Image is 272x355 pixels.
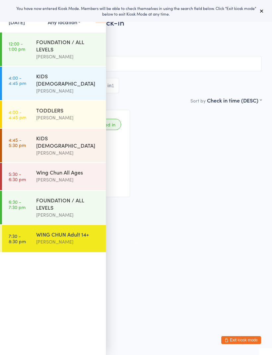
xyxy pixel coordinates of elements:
button: Exit kiosk mode [221,336,261,344]
div: Check in time (DESC) [207,97,262,104]
a: [DATE] [9,18,25,26]
span: [DATE] 7:30pm [10,31,251,37]
time: 4:00 - 4:45 pm [9,75,26,86]
div: [PERSON_NAME] [36,149,100,157]
div: KIDS [DEMOGRAPHIC_DATA] [36,72,100,87]
div: FOUNDATION / ALL LEVELS [36,38,100,53]
div: FOUNDATION / ALL LEVELS [36,196,100,211]
div: TODDLERS [36,106,100,114]
div: You have now entered Kiosk Mode. Members will be able to check themselves in using the search fie... [11,5,261,17]
div: [PERSON_NAME] [36,114,100,121]
div: WING CHUN Adult 14+ [36,231,100,238]
a: 6:30 -7:30 pmFOUNDATION / ALL LEVELS[PERSON_NAME] [2,191,106,224]
span: Wing Chun mat [10,44,262,51]
time: 4:45 - 5:30 pm [9,137,26,148]
time: 7:30 - 8:30 pm [9,233,26,244]
a: 12:00 -1:00 pmFOUNDATION / ALL LEVELS[PERSON_NAME] [2,33,106,66]
div: [PERSON_NAME] [36,211,100,219]
div: [PERSON_NAME] [36,87,100,95]
div: KIDS [DEMOGRAPHIC_DATA] [36,134,100,149]
a: 5:30 -6:30 pmWing Chun All Ages[PERSON_NAME] [2,163,106,190]
a: 4:00 -4:45 pmKIDS [DEMOGRAPHIC_DATA][PERSON_NAME] [2,67,106,100]
h2: WING CHUN Adult 14+ Check-in [10,17,262,28]
div: [PERSON_NAME] [36,238,100,246]
div: Wing Chun All Ages [36,169,100,176]
a: 7:30 -8:30 pmWING CHUN Adult 14+[PERSON_NAME] [2,225,106,252]
div: [PERSON_NAME] [36,53,100,60]
a: 4:00 -4:45 pmTODDLERS[PERSON_NAME] [2,101,106,128]
label: Sort by [190,97,206,104]
div: 1 [111,83,114,88]
a: 4:45 -5:30 pmKIDS [DEMOGRAPHIC_DATA][PERSON_NAME] [2,129,106,162]
input: Search [10,56,262,71]
span: [PERSON_NAME] [10,37,251,44]
div: Any location [48,18,81,26]
time: 5:30 - 6:30 pm [9,171,26,182]
div: [PERSON_NAME] [36,176,100,183]
time: 6:30 - 7:30 pm [9,199,26,210]
time: 4:00 - 4:45 pm [9,109,26,120]
time: 12:00 - 1:00 pm [9,41,25,51]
